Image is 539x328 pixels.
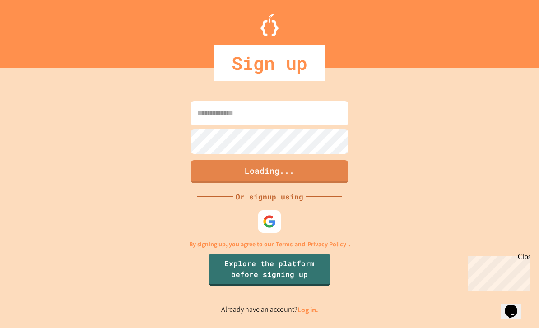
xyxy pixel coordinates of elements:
a: Terms [276,240,293,249]
iframe: chat widget [501,292,530,319]
div: Or signup using [233,191,306,202]
a: Explore the platform before signing up [209,254,330,286]
div: Sign up [214,45,325,81]
a: Privacy Policy [307,240,346,249]
iframe: chat widget [464,253,530,291]
div: Chat with us now!Close [4,4,62,57]
button: Loading... [191,160,348,183]
a: Log in. [297,305,318,314]
p: By signing up, you agree to our and . [189,240,350,249]
img: Logo.svg [260,14,279,36]
img: google-icon.svg [263,215,276,228]
p: Already have an account? [221,304,318,315]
